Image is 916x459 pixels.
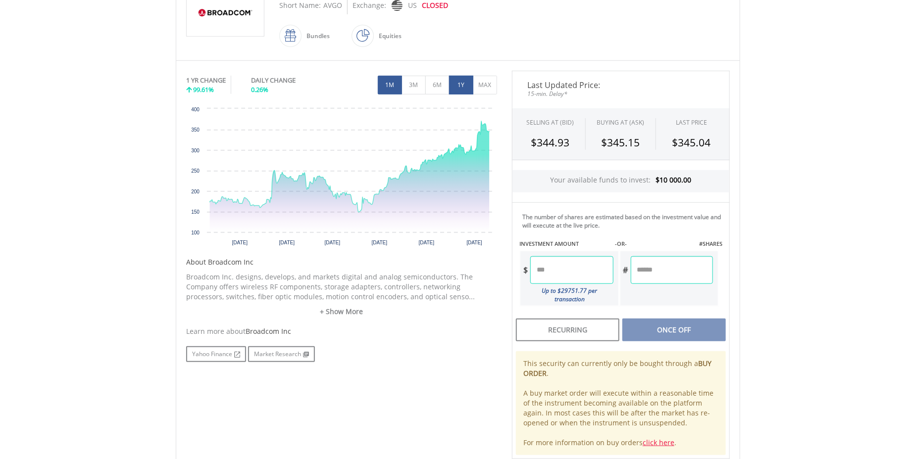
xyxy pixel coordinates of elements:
text: 200 [191,189,200,194]
text: [DATE] [232,240,248,245]
text: 300 [191,148,200,153]
span: 99.61% [193,85,214,94]
text: [DATE] [372,240,388,245]
button: 1Y [449,76,473,94]
div: SELLING AT (BID) [526,118,574,127]
text: 100 [191,230,200,235]
div: # [620,256,631,284]
span: BUYING AT (ASK) [597,118,644,127]
text: 150 [191,209,200,215]
div: Once Off [622,319,726,341]
button: MAX [473,76,497,94]
text: 350 [191,127,200,133]
a: + Show More [186,307,497,317]
div: LAST PRICE [676,118,707,127]
text: [DATE] [466,240,482,245]
div: This security can currently only be bought through a . A buy market order will execute within a r... [516,351,726,455]
span: $344.93 [531,136,569,149]
svg: Interactive chart [186,104,497,252]
a: click here [643,438,674,447]
b: BUY ORDER [523,359,712,378]
div: Equities [374,24,402,48]
p: Broadcom Inc. designs, develops, and markets digital and analog semiconductors. The Company offer... [186,272,497,302]
div: Chart. Highcharts interactive chart. [186,104,497,252]
text: 250 [191,168,200,174]
button: 6M [425,76,450,94]
text: [DATE] [419,240,435,245]
a: Market Research [248,346,315,362]
button: 3M [402,76,426,94]
span: 15-min. Delay* [520,89,722,98]
span: $345.15 [601,136,640,149]
span: Broadcom Inc [246,326,291,336]
div: The number of shares are estimated based on the investment value and will execute at the live price. [522,213,725,229]
span: $345.04 [672,136,711,149]
label: #SHARES [699,240,722,248]
text: [DATE] [325,240,341,245]
span: Last Updated Price: [520,81,722,89]
div: $ [520,256,530,284]
div: DAILY CHANGE [251,76,329,85]
h5: About Broadcom Inc [186,257,497,267]
label: INVESTMENT AMOUNT [519,240,579,248]
div: Learn more about [186,326,497,336]
a: Yahoo Finance [186,346,246,362]
label: -OR- [615,240,627,248]
span: $10 000.00 [656,175,692,184]
text: [DATE] [279,240,295,245]
div: Recurring [516,319,619,341]
div: Bundles [302,24,330,48]
span: 0.26% [251,85,268,94]
div: Up to $29751.77 per transaction [520,284,613,306]
button: 1M [378,76,402,94]
div: Your available funds to invest: [512,170,729,192]
text: 400 [191,107,200,112]
div: 1 YR CHANGE [186,76,226,85]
